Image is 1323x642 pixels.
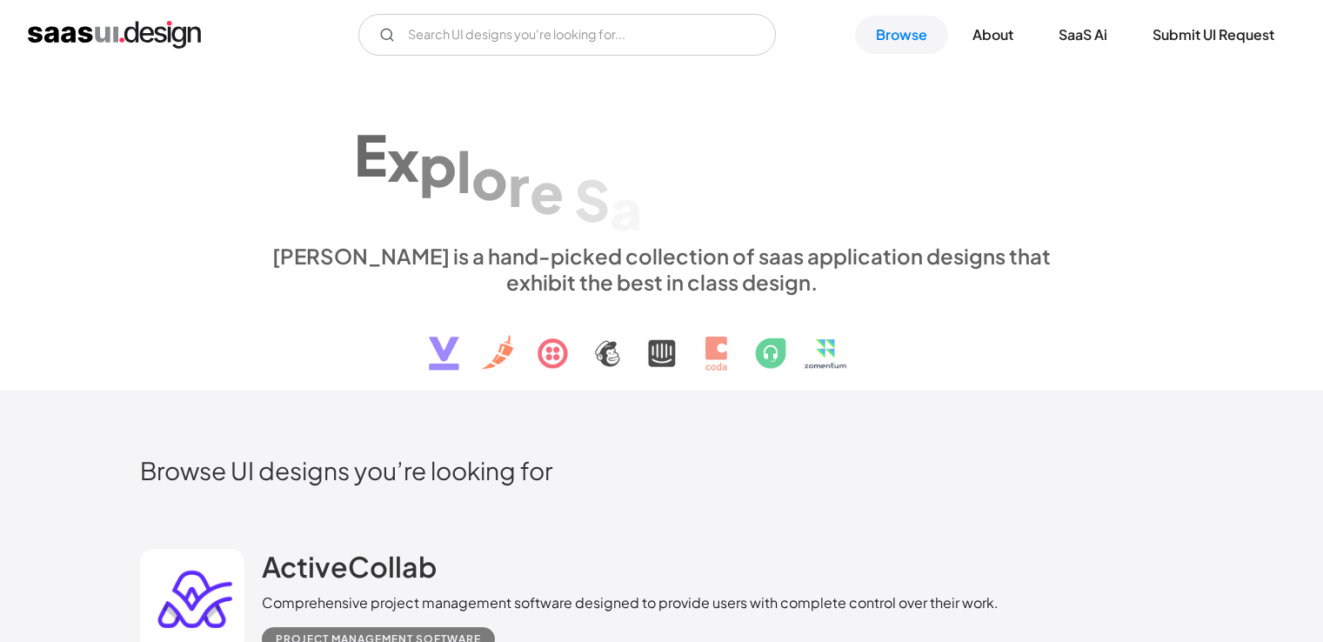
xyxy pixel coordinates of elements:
[1038,16,1128,54] a: SaaS Ai
[1132,16,1295,54] a: Submit UI Request
[262,91,1062,225] h1: Explore SaaS UI design patterns & interactions.
[262,592,999,613] div: Comprehensive project management software designed to provide users with complete control over th...
[262,549,437,592] a: ActiveCollab
[387,126,419,193] div: x
[855,16,948,54] a: Browse
[952,16,1034,54] a: About
[358,14,776,56] input: Search UI designs you're looking for...
[508,151,530,218] div: r
[358,14,776,56] form: Email Form
[262,549,437,584] h2: ActiveCollab
[574,167,610,234] div: S
[398,295,925,385] img: text, icon, saas logo
[419,131,457,198] div: p
[354,121,387,188] div: E
[140,455,1184,485] h2: Browse UI designs you’re looking for
[530,159,564,226] div: e
[262,243,1062,295] div: [PERSON_NAME] is a hand-picked collection of saas application designs that exhibit the best in cl...
[471,144,508,211] div: o
[457,137,471,204] div: l
[610,175,642,242] div: a
[28,21,201,49] a: home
